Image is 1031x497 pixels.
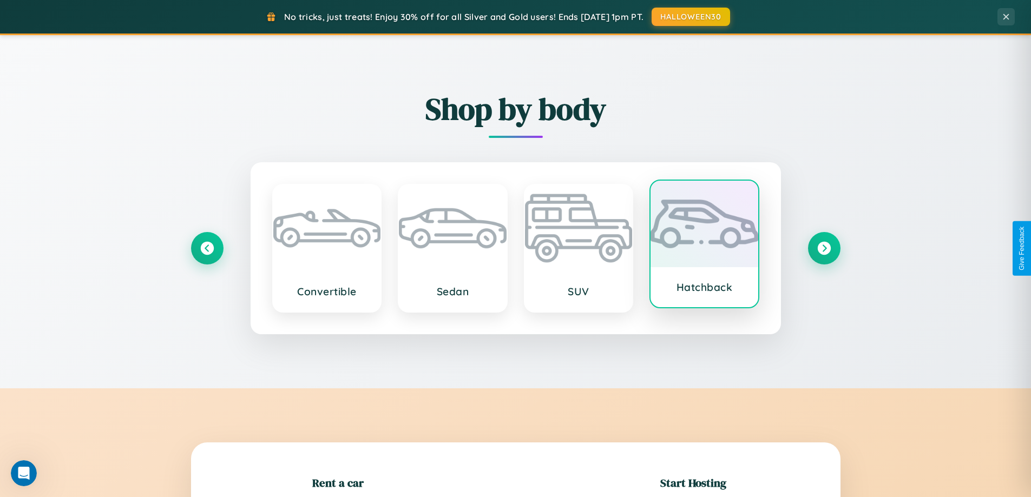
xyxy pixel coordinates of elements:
h2: Rent a car [312,475,364,491]
h2: Shop by body [191,88,840,130]
h3: Hatchback [661,281,747,294]
h2: Start Hosting [660,475,726,491]
h3: SUV [536,285,622,298]
h3: Sedan [410,285,496,298]
iframe: Intercom live chat [11,460,37,486]
div: Give Feedback [1018,227,1026,270]
h3: Convertible [284,285,370,298]
span: No tricks, just treats! Enjoy 30% off for all Silver and Gold users! Ends [DATE] 1pm PT. [284,11,643,22]
button: HALLOWEEN30 [652,8,730,26]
